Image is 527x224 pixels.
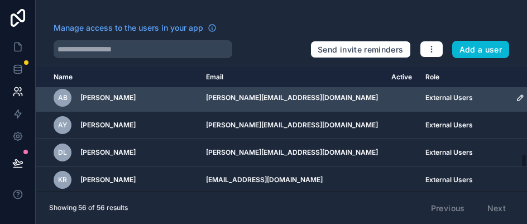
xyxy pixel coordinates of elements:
[199,112,385,139] td: [PERSON_NAME][EMAIL_ADDRESS][DOMAIN_NAME]
[80,175,136,184] span: [PERSON_NAME]
[425,121,473,130] span: External Users
[80,93,136,102] span: [PERSON_NAME]
[199,67,385,88] th: Email
[58,175,67,184] span: KR
[199,84,385,112] td: [PERSON_NAME][EMAIL_ADDRESS][DOMAIN_NAME]
[80,121,136,130] span: [PERSON_NAME]
[80,148,136,157] span: [PERSON_NAME]
[425,175,473,184] span: External Users
[425,148,473,157] span: External Users
[54,22,217,34] a: Manage access to the users in your app
[199,166,385,194] td: [EMAIL_ADDRESS][DOMAIN_NAME]
[452,41,510,59] button: Add a user
[54,22,203,34] span: Manage access to the users in your app
[419,67,509,88] th: Role
[199,139,385,166] td: [PERSON_NAME][EMAIL_ADDRESS][DOMAIN_NAME]
[385,67,419,88] th: Active
[58,148,67,157] span: DL
[49,203,128,212] span: Showing 56 of 56 results
[36,67,527,192] div: scrollable content
[58,121,67,130] span: AY
[58,93,68,102] span: AB
[310,41,410,59] button: Send invite reminders
[425,93,473,102] span: External Users
[36,67,199,88] th: Name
